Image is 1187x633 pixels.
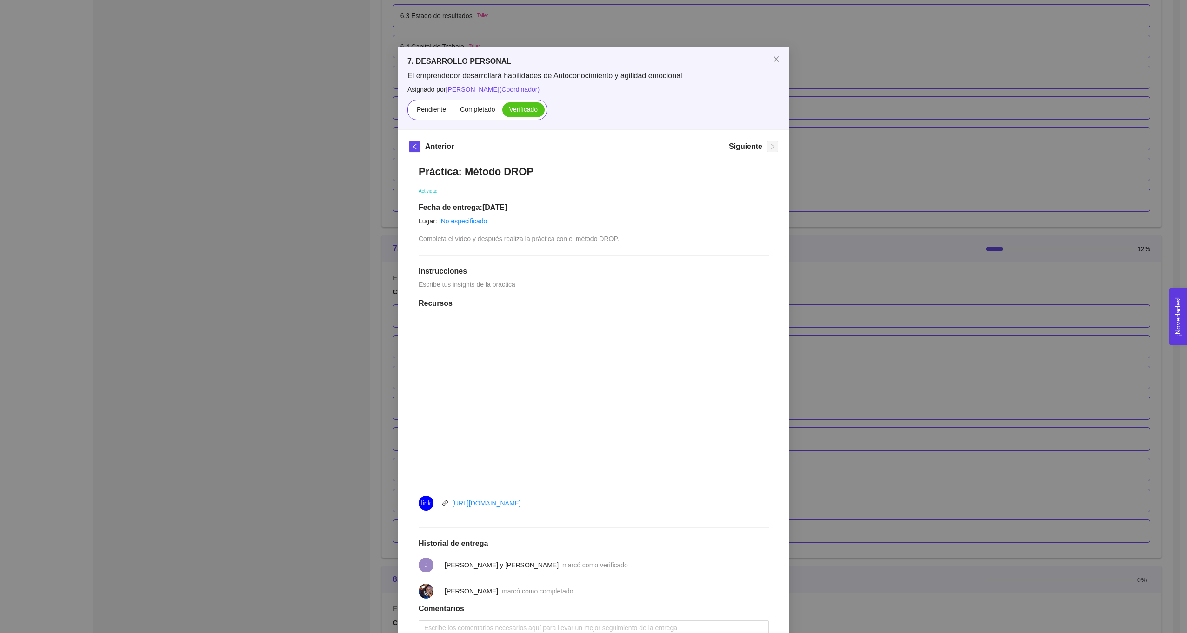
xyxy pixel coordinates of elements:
button: left [409,141,420,152]
span: Completado [460,106,495,113]
button: right [767,141,778,152]
h5: Anterior [425,141,454,152]
h1: Práctica: Método DROP [419,165,769,178]
iframe: YouTube video player [445,319,742,486]
span: J [424,558,427,572]
span: [PERSON_NAME] y [PERSON_NAME] [445,561,559,569]
span: Escribe tus insights de la práctica [419,281,515,288]
h5: Siguiente [728,141,762,152]
span: link [442,500,448,506]
span: marcó como verificado [562,561,628,569]
span: [PERSON_NAME] [445,587,498,595]
span: Actividad [419,189,438,194]
h1: Comentarios [419,604,769,613]
h1: Fecha de entrega: [DATE] [419,203,769,212]
span: El emprendedor desarrollará habilidades de Autoconocimiento y agilidad emocional [407,71,780,81]
button: Close [763,47,789,73]
span: link [421,496,431,511]
img: 1746731800270-lizprogramadora.jpg [419,584,433,599]
article: Lugar: [419,216,437,226]
span: marcó como completado [502,587,573,595]
span: Completa el video y después realiza la práctica con el método DROP. [419,235,619,242]
button: Open Feedback Widget [1169,288,1187,345]
span: Pendiente [416,106,446,113]
span: left [410,143,420,150]
span: Asignado por [407,84,780,94]
span: close [773,55,780,63]
a: [URL][DOMAIN_NAME] [452,499,521,507]
h1: Recursos [419,299,769,308]
span: [PERSON_NAME] ( Coordinador ) [446,86,540,93]
h1: Historial de entrega [419,539,769,548]
h1: Instrucciones [419,267,769,276]
a: No especificado [440,217,487,225]
h5: 7. DESARROLLO PERSONAL [407,56,780,67]
span: Verificado [509,106,537,113]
